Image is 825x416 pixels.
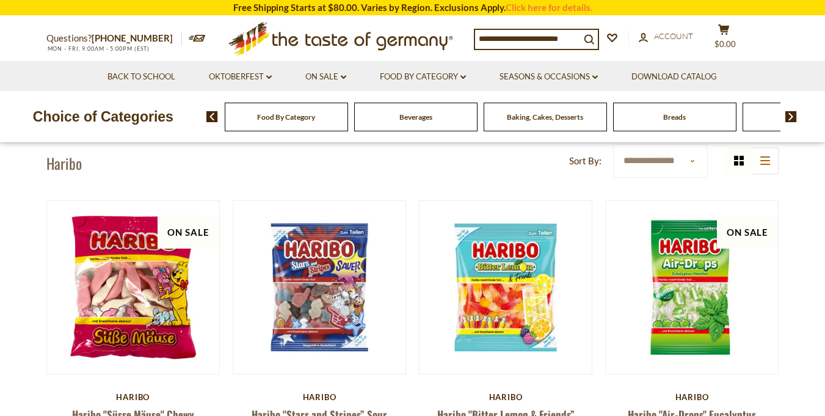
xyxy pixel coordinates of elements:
img: previous arrow [206,111,218,122]
a: On Sale [305,70,346,84]
span: $0.00 [714,39,736,49]
img: Haribo Bitter Lemon & Friends [420,201,592,374]
div: Haribo [233,392,407,402]
a: Download Catalog [631,70,717,84]
img: Haribo Air Drops Eucalyptus Menthol [606,201,779,374]
img: Haribo "Süsse Mäuse" Chewy Marshmallows, 175g - Made in Germany - SALE [47,201,220,374]
h1: Haribo [46,154,82,172]
a: Food By Category [380,70,466,84]
a: [PHONE_NUMBER] [92,32,173,43]
span: MON - FRI, 9:00AM - 5:00PM (EST) [46,45,150,52]
img: next arrow [785,111,797,122]
div: Haribo [419,392,593,402]
span: Account [654,31,693,41]
div: Haribo [605,392,779,402]
label: Sort By: [569,153,601,169]
a: Account [639,30,693,43]
a: Food By Category [257,112,315,122]
a: Back to School [107,70,175,84]
button: $0.00 [706,24,743,54]
a: Baking, Cakes, Desserts [507,112,583,122]
a: Breads [663,112,686,122]
div: Haribo [46,392,220,402]
img: Haribo Stars and Stripes [233,201,406,374]
a: Beverages [399,112,432,122]
p: Questions? [46,31,182,46]
a: Seasons & Occasions [500,70,598,84]
a: Click here for details. [506,2,592,13]
a: Oktoberfest [209,70,272,84]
